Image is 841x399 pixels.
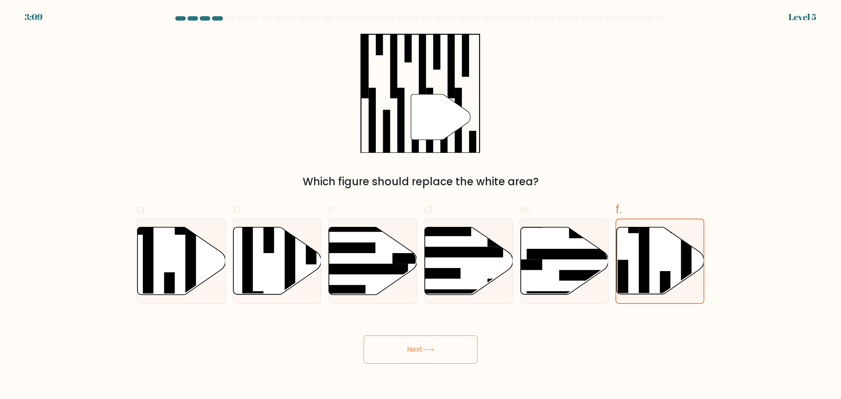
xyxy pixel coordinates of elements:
span: b. [233,201,243,218]
div: 3:09 [25,11,42,24]
span: a. [137,201,147,218]
span: c. [328,201,338,218]
span: f. [615,201,622,218]
div: Level 5 [788,11,816,24]
g: " [411,94,471,140]
div: Which figure should replace the white area? [142,174,699,190]
span: e. [520,201,530,218]
button: Next [364,335,477,364]
span: d. [424,201,435,218]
